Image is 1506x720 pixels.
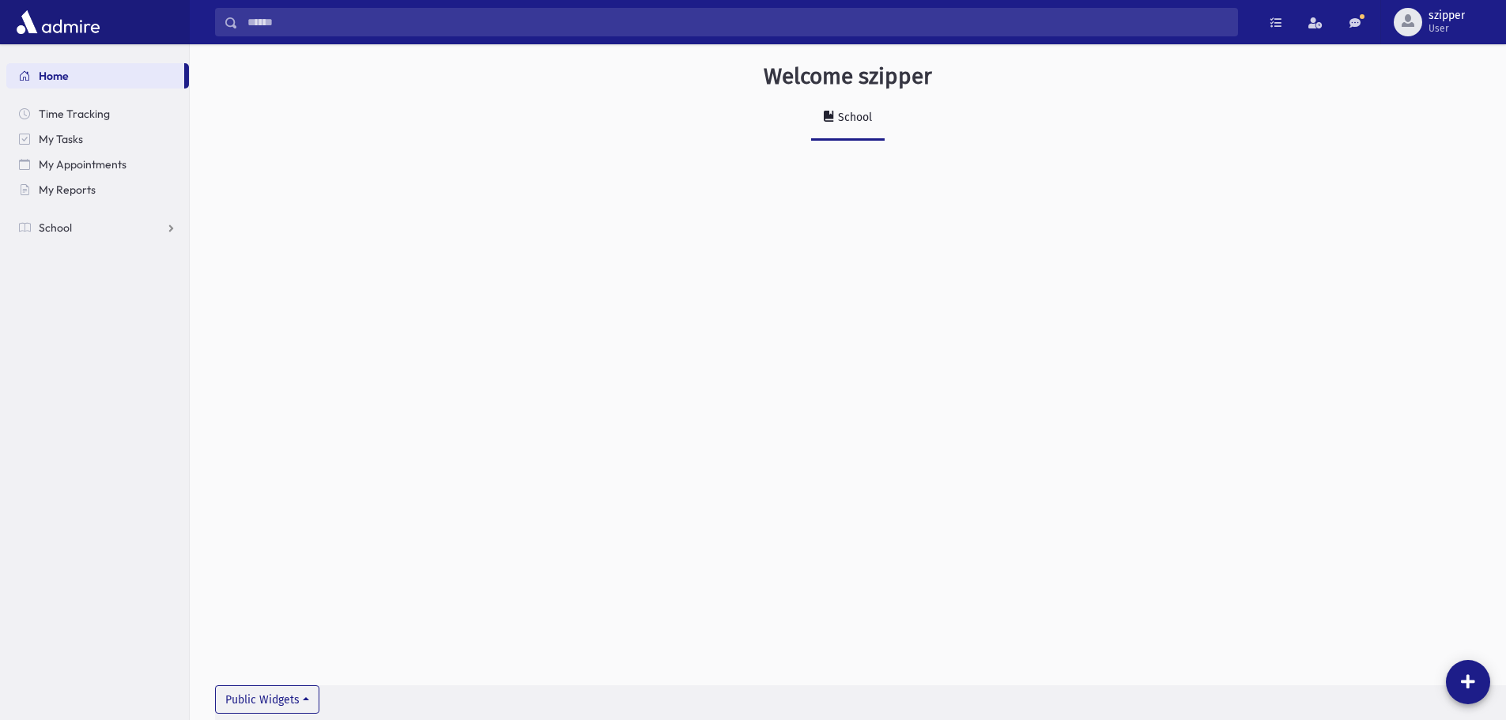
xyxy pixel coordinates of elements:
a: Time Tracking [6,101,189,126]
a: Home [6,63,184,89]
span: My Appointments [39,157,126,172]
h3: Welcome szipper [764,63,932,90]
a: My Tasks [6,126,189,152]
input: Search [238,8,1237,36]
a: School [6,215,189,240]
img: AdmirePro [13,6,104,38]
a: My Appointments [6,152,189,177]
div: School [835,111,872,124]
button: Public Widgets [215,685,319,714]
span: My Reports [39,183,96,197]
span: szipper [1429,9,1465,22]
span: My Tasks [39,132,83,146]
span: Home [39,69,69,83]
a: School [811,96,885,141]
span: Time Tracking [39,107,110,121]
span: School [39,221,72,235]
span: User [1429,22,1465,35]
a: My Reports [6,177,189,202]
